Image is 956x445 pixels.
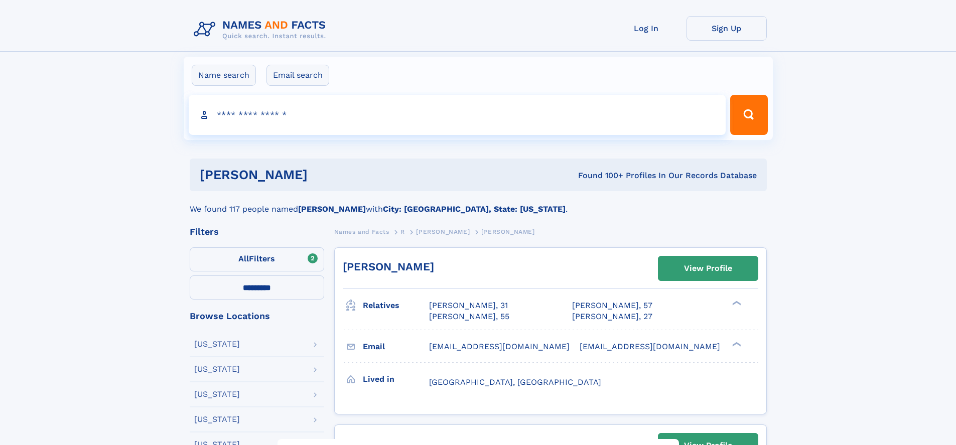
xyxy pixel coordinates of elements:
[298,204,366,214] b: [PERSON_NAME]
[572,300,652,311] a: [PERSON_NAME], 57
[429,311,509,322] a: [PERSON_NAME], 55
[334,225,389,238] a: Names and Facts
[190,227,324,236] div: Filters
[730,95,767,135] button: Search Button
[194,390,240,398] div: [US_STATE]
[190,16,334,43] img: Logo Names and Facts
[189,95,726,135] input: search input
[580,342,720,351] span: [EMAIL_ADDRESS][DOMAIN_NAME]
[383,204,566,214] b: City: [GEOGRAPHIC_DATA], State: [US_STATE]
[429,300,508,311] a: [PERSON_NAME], 31
[190,191,767,215] div: We found 117 people named with .
[266,65,329,86] label: Email search
[192,65,256,86] label: Name search
[416,228,470,235] span: [PERSON_NAME]
[687,16,767,41] a: Sign Up
[363,338,429,355] h3: Email
[429,377,601,387] span: [GEOGRAPHIC_DATA], [GEOGRAPHIC_DATA]
[194,365,240,373] div: [US_STATE]
[200,169,443,181] h1: [PERSON_NAME]
[429,342,570,351] span: [EMAIL_ADDRESS][DOMAIN_NAME]
[190,312,324,321] div: Browse Locations
[658,256,758,280] a: View Profile
[443,170,757,181] div: Found 100+ Profiles In Our Records Database
[684,257,732,280] div: View Profile
[481,228,535,235] span: [PERSON_NAME]
[194,340,240,348] div: [US_STATE]
[194,415,240,423] div: [US_STATE]
[343,260,434,273] a: [PERSON_NAME]
[416,225,470,238] a: [PERSON_NAME]
[606,16,687,41] a: Log In
[400,228,405,235] span: R
[730,300,742,307] div: ❯
[190,247,324,271] label: Filters
[730,341,742,347] div: ❯
[572,311,652,322] a: [PERSON_NAME], 27
[363,371,429,388] h3: Lived in
[363,297,429,314] h3: Relatives
[238,254,249,263] span: All
[400,225,405,238] a: R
